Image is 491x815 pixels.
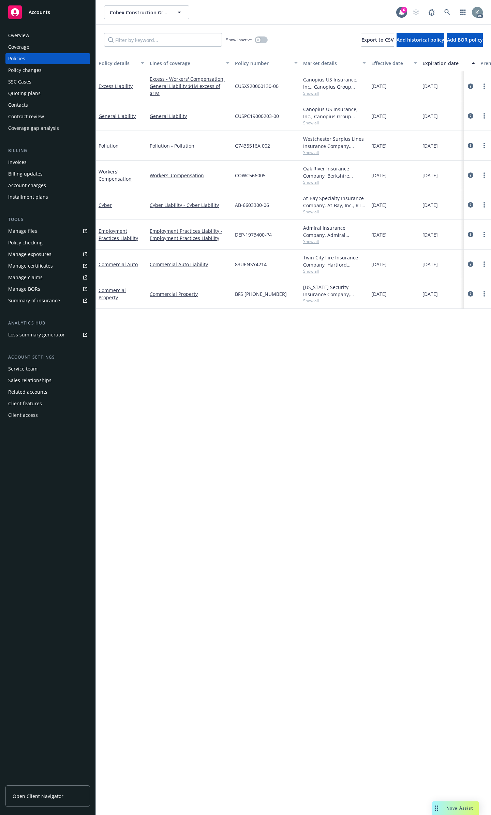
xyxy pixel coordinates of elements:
a: Client features [5,398,90,409]
div: Canopius US Insurance, Inc., Canopius Group Limited, Amwins [303,106,366,120]
a: Sales relationships [5,375,90,386]
div: Coverage [8,42,29,52]
a: Invoices [5,157,90,168]
div: Contacts [8,100,28,110]
span: AB-6603300-06 [235,201,269,209]
span: Show all [303,120,366,126]
a: SSC Cases [5,76,90,87]
a: Manage claims [5,272,90,283]
a: more [480,141,488,150]
a: General Liability [99,113,136,119]
a: Cyber Liability - Cyber Liability [150,201,229,209]
div: Policy number [235,60,290,67]
div: Client features [8,398,42,409]
a: Quoting plans [5,88,90,99]
a: Manage certificates [5,260,90,271]
a: Commercial Property [150,290,229,298]
div: Westchester Surplus Lines Insurance Company, Chubb Group, RT Specialty Insurance Services, LLC (R... [303,135,366,150]
span: [DATE] [422,290,438,298]
span: DEP-1973400-P4 [235,231,272,238]
a: Service team [5,363,90,374]
a: Loss summary generator [5,329,90,340]
button: Market details [300,55,369,71]
span: [DATE] [422,261,438,268]
div: Lines of coverage [150,60,222,67]
div: Admiral Insurance Company, Admiral Insurance Group ([PERSON_NAME] Corporation), RT Specialty Insu... [303,224,366,239]
a: Related accounts [5,387,90,397]
div: Billing updates [8,168,43,179]
div: Manage certificates [8,260,53,271]
span: BFS [PHONE_NUMBER] [235,290,287,298]
span: Show all [303,179,366,185]
a: Policy checking [5,237,90,248]
a: Contract review [5,111,90,122]
span: CUSXS20000130-00 [235,82,279,90]
button: Policy number [232,55,300,71]
a: circleInformation [466,290,475,298]
a: Accounts [5,3,90,22]
span: Accounts [29,10,50,15]
button: Policy details [96,55,147,71]
button: Effective date [369,55,420,71]
span: [DATE] [422,82,438,90]
div: Loss summary generator [8,329,65,340]
a: Manage exposures [5,249,90,260]
div: Manage BORs [8,284,40,295]
div: Effective date [371,60,410,67]
span: [DATE] [371,172,387,179]
a: circleInformation [466,171,475,179]
a: circleInformation [466,201,475,209]
a: Switch app [456,5,470,19]
button: Expiration date [420,55,478,71]
span: [DATE] [422,231,438,238]
a: Workers' Compensation [150,172,229,179]
div: At-Bay Specialty Insurance Company, At-Bay, Inc., RT Specialty Insurance Services, LLC (RSG Speci... [303,195,366,209]
a: Cyber [99,202,112,208]
a: Policy changes [5,65,90,76]
a: more [480,260,488,268]
span: Show inactive [226,37,252,43]
span: Add historical policy [397,36,444,43]
a: Commercial Auto Liability [150,261,229,268]
button: Cobex Construction Group [104,5,189,19]
span: [DATE] [422,142,438,149]
div: Policy changes [8,65,42,76]
div: Contract review [8,111,44,122]
button: Export to CSV [361,33,394,47]
span: Open Client Navigator [13,793,63,800]
a: Policies [5,53,90,64]
div: Policy checking [8,237,43,248]
a: Pollution - Pollution [150,142,229,149]
div: Analytics hub [5,320,90,327]
div: Overview [8,30,29,41]
a: Installment plans [5,192,90,202]
span: Show all [303,209,366,215]
a: Billing updates [5,168,90,179]
div: Billing [5,147,90,154]
a: more [480,230,488,239]
div: Account charges [8,180,46,191]
a: more [480,112,488,120]
div: Tools [5,216,90,223]
input: Filter by keyword... [104,33,222,47]
div: Invoices [8,157,27,168]
div: Sales relationships [8,375,51,386]
div: Policies [8,53,25,64]
span: [DATE] [422,172,438,179]
a: Commercial Property [99,287,126,301]
a: more [480,171,488,179]
div: Market details [303,60,358,67]
div: Manage claims [8,272,43,283]
span: [DATE] [422,201,438,209]
span: [DATE] [371,290,387,298]
button: Add BOR policy [447,33,483,47]
span: [DATE] [422,112,438,120]
span: Show all [303,239,366,244]
div: 6 [401,7,407,13]
div: Summary of insurance [8,295,60,306]
div: Coverage gap analysis [8,123,59,134]
div: Drag to move [432,801,441,815]
img: photo [472,7,483,18]
span: Nova Assist [446,805,473,811]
